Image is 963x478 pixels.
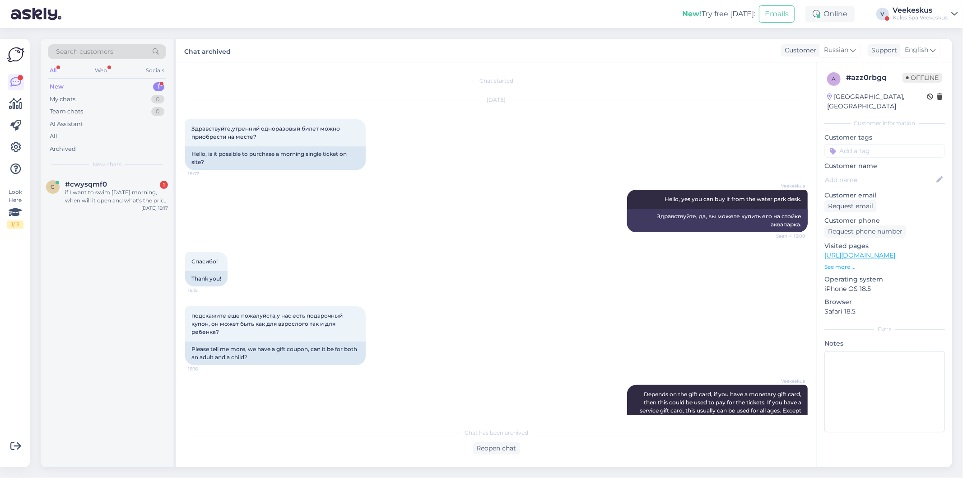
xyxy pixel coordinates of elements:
[832,75,836,82] span: a
[473,442,520,455] div: Reopen chat
[185,271,228,286] div: Thank you!
[48,65,58,76] div: All
[824,225,906,238] div: Request phone number
[65,188,168,205] div: if I want to swim [DATE] morning, when will it open and what's the price for one time fee？
[825,175,935,185] input: Add name
[50,132,57,141] div: All
[781,46,816,55] div: Customer
[824,275,945,284] p: Operating system
[191,312,344,335] span: подскажите еще пожалуйста,у нас есть подарочный купон, он может быть как для взрослого так и для ...
[893,7,948,14] div: Veekeskus
[824,263,945,271] p: See more ...
[65,180,107,188] span: #cwysqmf0
[893,14,948,21] div: Kales Spa Veekeskus
[876,8,889,20] div: V
[824,161,945,171] p: Customer name
[188,287,222,294] span: 18:15
[185,96,808,104] div: [DATE]
[191,125,341,140] span: Здравствуйте,утренний одноразовый билет можно приобрести на месте?
[144,65,166,76] div: Socials
[50,95,75,104] div: My chats
[185,146,366,170] div: Hello, is it possible to purchase a morning single ticket on site?
[824,191,945,200] p: Customer email
[771,378,805,384] span: Veekeskus
[93,65,109,76] div: Web
[188,170,222,177] span: 18:07
[824,297,945,307] p: Browser
[903,73,942,83] span: Offline
[185,342,366,365] div: Please tell me more, we have a gift coupon, can it be for both an adult and a child?
[93,160,121,169] span: New chats
[7,188,23,229] div: Look Here
[185,77,808,85] div: Chat started
[188,366,222,372] span: 18:16
[50,107,83,116] div: Team chats
[56,47,113,56] span: Search customers
[846,72,903,83] div: # azz0rbgq
[771,183,805,189] span: Veekeskus
[50,145,76,154] div: Archived
[640,391,803,422] span: Depends on the gift card, if you have a monetary gift card, then this could be used to pay for th...
[665,196,801,202] span: Hello, yes you can buy it from the water park desk.
[827,92,927,111] div: [GEOGRAPHIC_DATA], [GEOGRAPHIC_DATA]
[824,284,945,294] p: iPhone OS 18.5
[50,120,83,129] div: AI Assistant
[824,307,945,316] p: Safari 18.5
[7,46,24,63] img: Askly Logo
[824,216,945,225] p: Customer phone
[160,181,168,189] div: 1
[153,82,164,91] div: 1
[824,200,877,212] div: Request email
[682,9,702,18] b: New!
[682,9,755,19] div: Try free [DATE]:
[805,6,855,22] div: Online
[141,205,168,211] div: [DATE] 19:17
[151,107,164,116] div: 0
[151,95,164,104] div: 0
[824,45,848,55] span: Russian
[824,325,945,333] div: Extra
[7,220,23,229] div: 1 / 3
[191,258,218,265] span: Спасибо!
[627,209,808,232] div: Здравствуйте, да, вы можете купить его на стойке аквапарка.
[184,44,231,56] label: Chat archived
[824,133,945,142] p: Customer tags
[759,5,795,23] button: Emails
[824,241,945,251] p: Visited pages
[824,339,945,348] p: Notes
[893,7,958,21] a: VeekeskusKales Spa Veekeskus
[824,251,895,259] a: [URL][DOMAIN_NAME]
[824,144,945,158] input: Add a tag
[771,233,805,239] span: Seen ✓ 18:09
[905,45,928,55] span: English
[51,183,55,190] span: c
[50,82,64,91] div: New
[868,46,897,55] div: Support
[465,429,528,437] span: Chat has been archived
[824,119,945,127] div: Customer information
